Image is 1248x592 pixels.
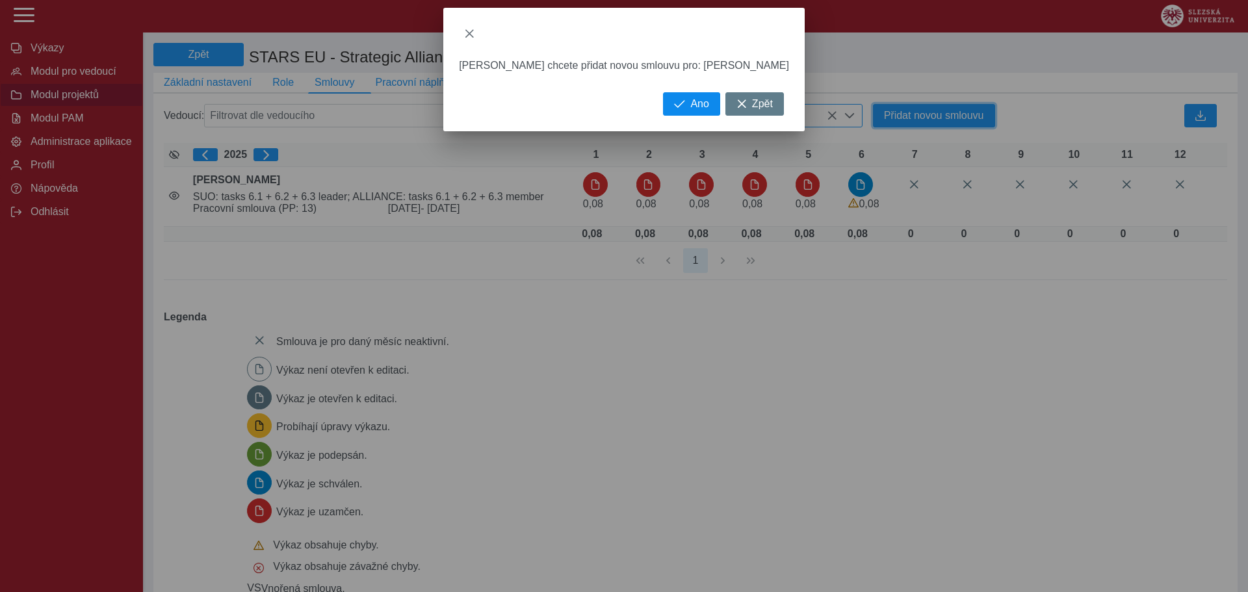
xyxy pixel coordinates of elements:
[459,23,480,44] button: close
[459,60,789,71] div: [PERSON_NAME] chcete přidat novou smlouvu pro: [PERSON_NAME]
[752,98,773,110] span: Zpět
[690,98,708,110] span: Ano
[725,92,784,116] button: Zpět
[663,92,720,116] button: Ano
